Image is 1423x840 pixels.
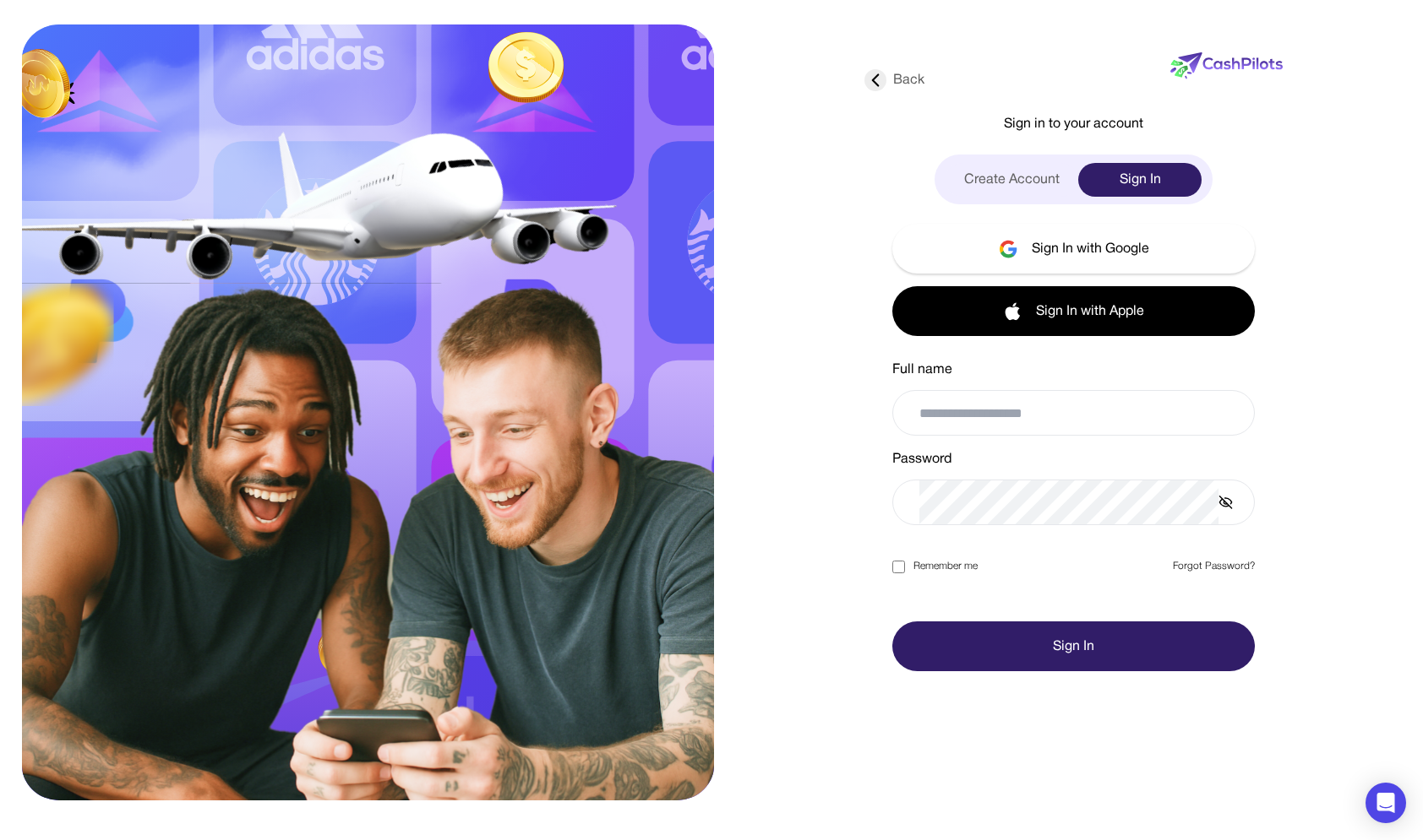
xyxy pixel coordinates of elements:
[999,240,1018,258] img: google-logo.svg
[892,360,1255,380] div: Full name
[1170,52,1283,79] img: new-logo.svg
[1003,302,1022,321] img: apple-logo.svg
[864,69,924,91] div: Back
[1173,559,1255,574] a: Forgot Password?
[892,559,978,574] div: Remember me
[946,163,1078,197] div: Create Account
[1078,163,1202,197] div: Sign In
[22,24,714,800] img: sing-in.svg
[864,114,1283,134] div: Sign in to your account
[892,621,1255,671] button: Sign In
[1366,783,1406,823] div: Open Intercom Messenger
[892,224,1255,274] button: Sign In with Google
[892,449,1255,469] div: Password
[892,286,1255,336] button: Sign In with Apple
